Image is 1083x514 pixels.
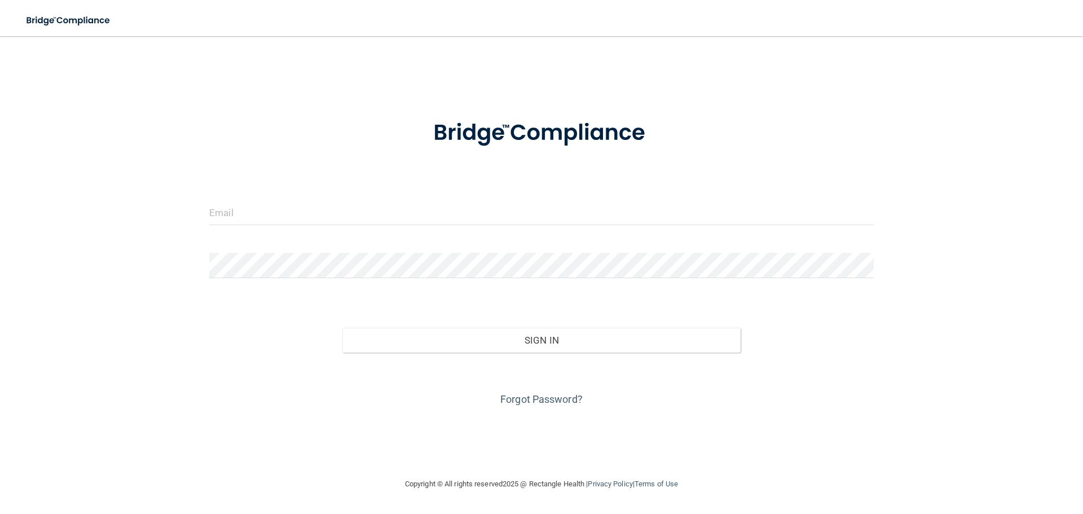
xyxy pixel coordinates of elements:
[336,466,747,502] div: Copyright © All rights reserved 2025 @ Rectangle Health | |
[500,393,583,405] a: Forgot Password?
[410,104,673,162] img: bridge_compliance_login_screen.278c3ca4.svg
[209,200,874,225] input: Email
[342,328,741,353] button: Sign In
[635,480,678,488] a: Terms of Use
[588,480,632,488] a: Privacy Policy
[17,9,121,32] img: bridge_compliance_login_screen.278c3ca4.svg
